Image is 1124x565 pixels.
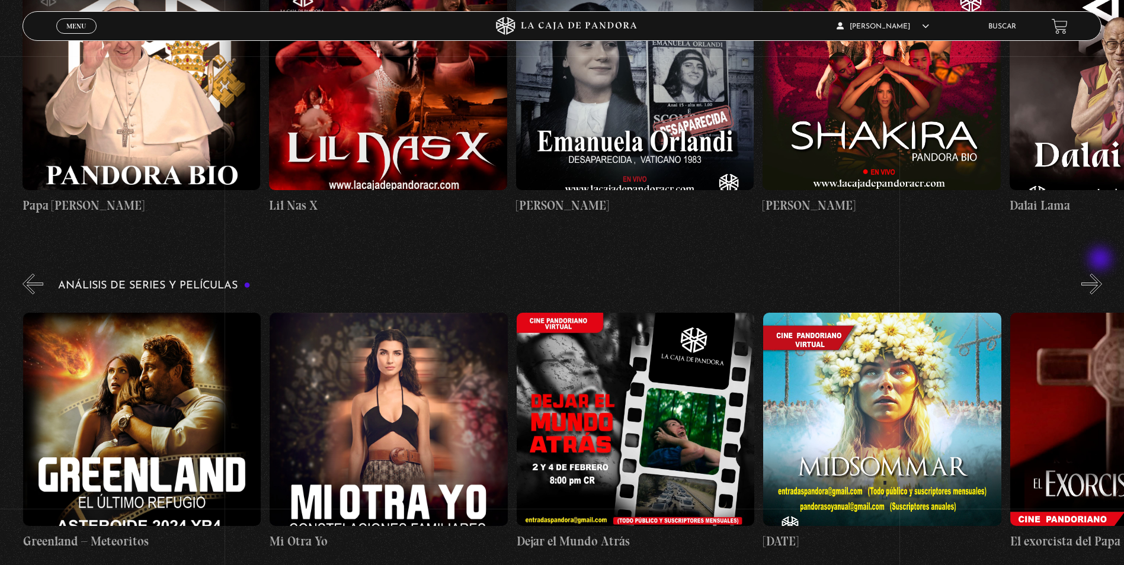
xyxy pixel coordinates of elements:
[763,303,1001,560] a: [DATE]
[23,274,43,294] button: Previous
[1052,18,1068,34] a: View your shopping cart
[23,196,260,215] h4: Papa [PERSON_NAME]
[988,23,1016,30] a: Buscar
[66,23,86,30] span: Menu
[517,303,754,560] a: Dejar el Mundo Atrás
[516,196,754,215] h4: [PERSON_NAME]
[63,33,91,41] span: Cerrar
[763,196,1000,215] h4: [PERSON_NAME]
[270,532,507,551] h4: Mi Otra Yo
[58,280,251,291] h3: Análisis de series y películas
[269,196,507,215] h4: Lil Nas X
[517,532,754,551] h4: Dejar el Mundo Atrás
[1081,274,1102,294] button: Next
[270,303,507,560] a: Mi Otra Yo
[23,303,261,560] a: Greenland – Meteoritos
[763,532,1001,551] h4: [DATE]
[837,23,929,30] span: [PERSON_NAME]
[23,532,261,551] h4: Greenland – Meteoritos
